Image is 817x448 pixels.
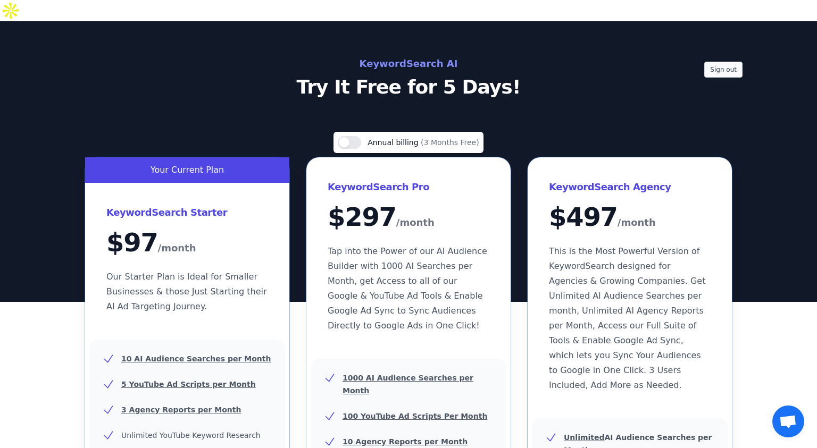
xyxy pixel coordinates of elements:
span: Tap into the Power of our AI Audience Builder with 1000 AI Searches per Month, get Access to all ... [328,246,487,331]
u: 100 YouTube Ad Scripts Per Month [343,412,487,420]
p: Try It Free for 5 Days! [170,77,647,98]
h3: KeywordSearch Starter [106,204,268,221]
h2: KeywordSearch AI [170,55,647,72]
span: Unlimited YouTube Keyword Research [121,431,261,439]
span: /month [158,240,196,257]
u: 10 Agency Reports per Month [343,437,468,446]
u: 1000 AI Audience Searches per Month [343,374,473,395]
h3: KeywordSearch Pro [328,179,489,196]
span: Our Starter Plan is Ideal for Smaller Businesses & those Just Starting their AI Ad Targeting Jour... [106,272,267,311]
span: /month [618,214,656,231]
u: Unlimited [564,433,605,442]
u: 3 Agency Reports per Month [121,405,241,414]
span: (3 Months Free) [421,138,479,147]
h3: KeywordSearch Agency [549,179,711,196]
span: Your Current Plan [151,165,224,175]
div: $ 97 [106,230,268,257]
u: 10 AI Audience Searches per Month [121,354,271,363]
div: $ 497 [549,204,711,231]
span: /month [396,214,435,231]
span: Annual billing [368,138,421,147]
u: 5 YouTube Ad Scripts per Month [121,380,256,388]
div: $ 297 [328,204,489,231]
div: Open chat [772,405,804,437]
span: This is the Most Powerful Version of KeywordSearch designed for Agencies & Growing Companies. Get... [549,246,705,390]
button: Sign out [704,62,743,78]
